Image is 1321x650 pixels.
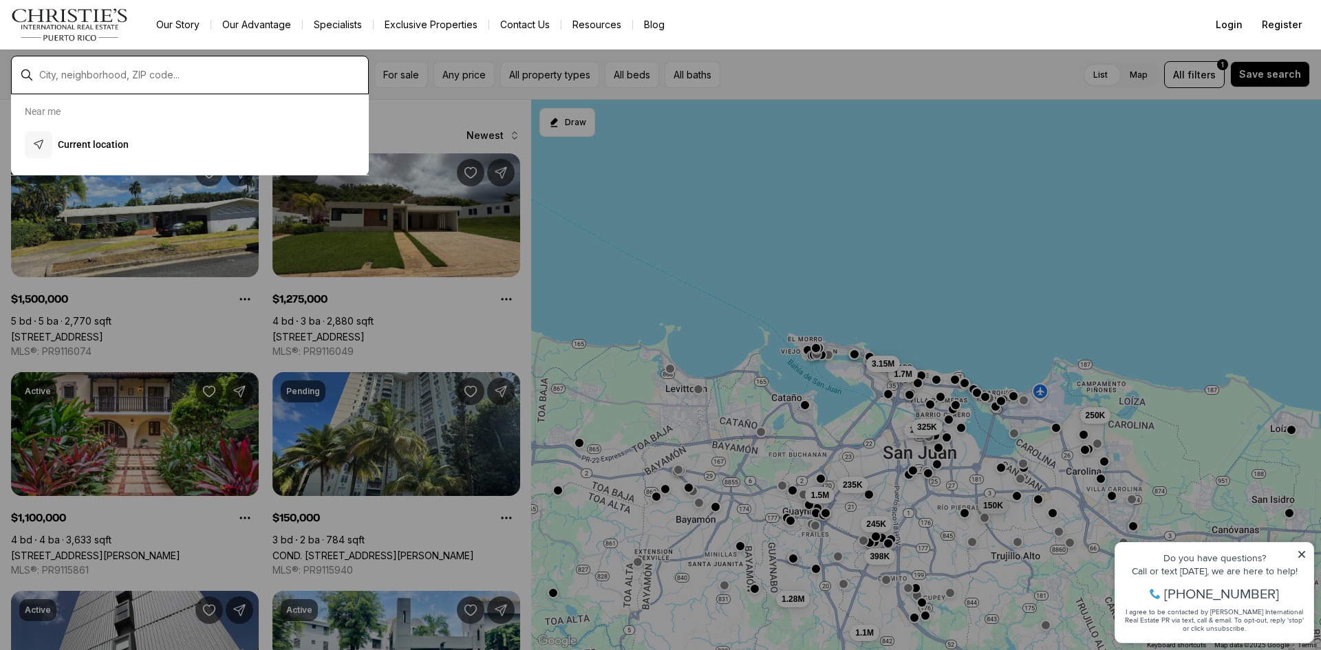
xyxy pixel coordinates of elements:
p: Current location [58,138,129,151]
a: Exclusive Properties [374,15,488,34]
span: I agree to be contacted by [PERSON_NAME] International Real Estate PR via text, call & email. To ... [17,85,196,111]
p: Near me [25,106,61,117]
div: Do you have questions? [14,31,199,41]
a: Our Story [145,15,211,34]
a: Blog [633,15,676,34]
span: Login [1216,19,1243,30]
span: Register [1262,19,1302,30]
img: logo [11,8,129,41]
a: Specialists [303,15,373,34]
a: Our Advantage [211,15,302,34]
span: [PHONE_NUMBER] [56,65,171,78]
div: Call or text [DATE], we are here to help! [14,44,199,54]
button: Current location [19,125,361,164]
button: Register [1254,11,1310,39]
a: Resources [561,15,632,34]
button: Login [1207,11,1251,39]
button: Contact Us [489,15,561,34]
